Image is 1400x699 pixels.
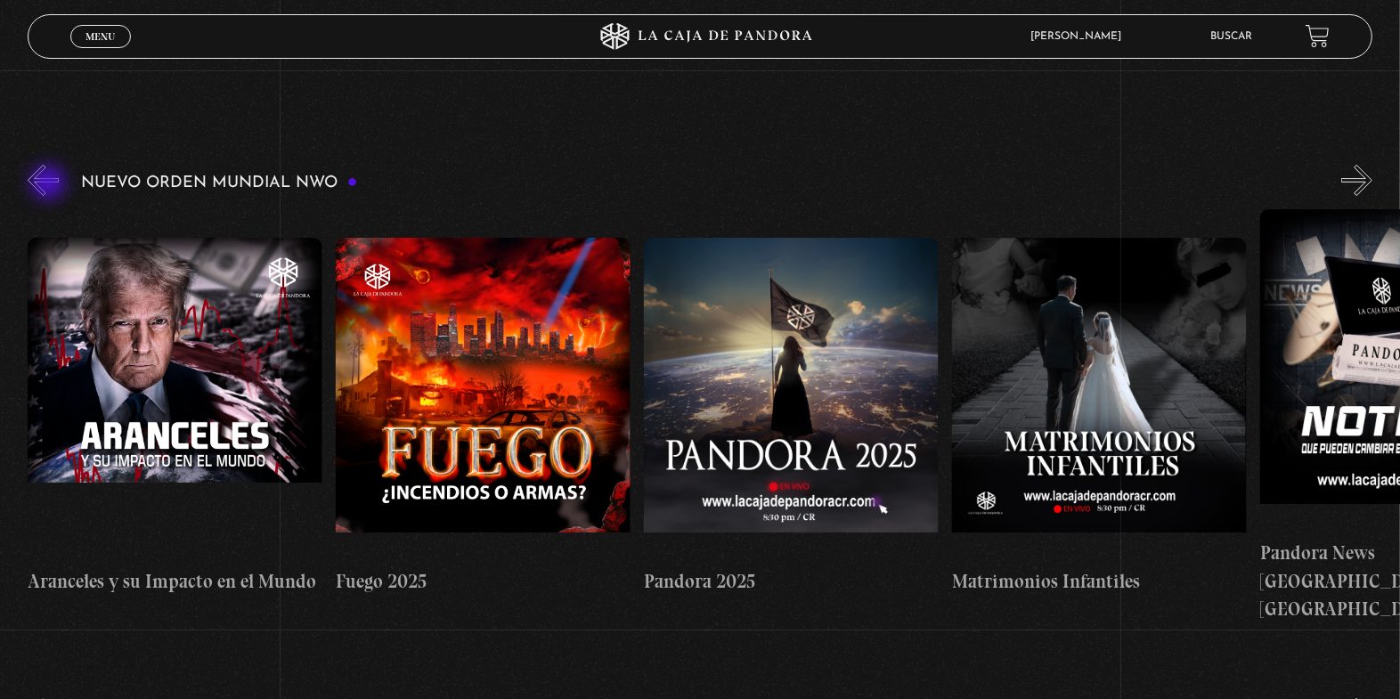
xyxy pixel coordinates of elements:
h3: Nuevo Orden Mundial NWO [81,175,357,191]
a: Pandora 2025 [644,209,939,623]
button: Previous [28,165,59,196]
h4: Pandora 2025 [644,567,939,596]
a: Buscar [1210,31,1252,42]
a: Matrimonios Infantiles [952,209,1247,623]
h4: Matrimonios Infantiles [952,567,1247,596]
a: View your shopping cart [1306,24,1330,48]
h4: Fuego 2025 [336,567,631,596]
button: Next [1341,165,1372,196]
a: Fuego 2025 [336,209,631,623]
span: Cerrar [79,45,121,58]
a: Aranceles y su Impacto en el Mundo [28,209,322,623]
h4: Aranceles y su Impacto en el Mundo [28,567,322,596]
span: Menu [85,31,115,42]
span: [PERSON_NAME] [1022,31,1139,42]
